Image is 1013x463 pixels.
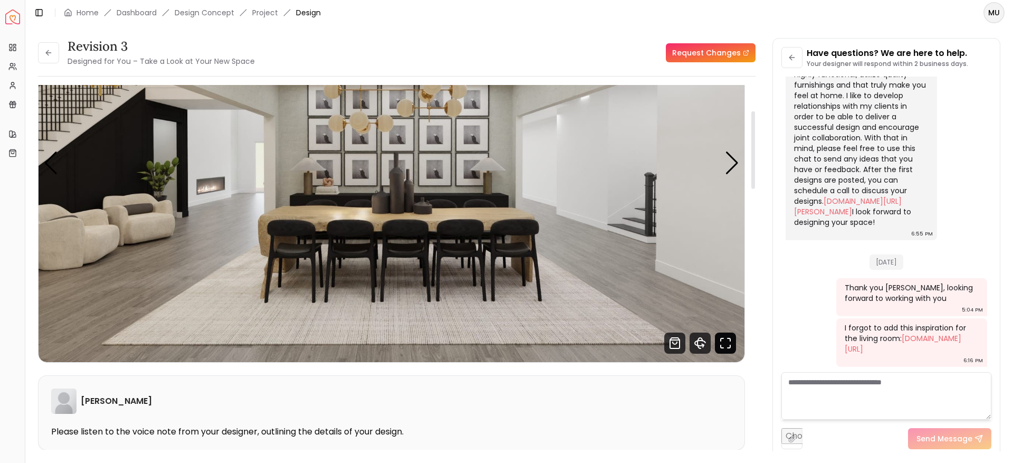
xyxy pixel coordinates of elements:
p: Your designer will respond within 2 business days. [807,60,968,68]
div: Previous slide [44,152,58,175]
img: Spacejoy Logo [5,10,20,24]
nav: breadcrumb [64,7,321,18]
svg: 360 View [690,333,711,354]
svg: Shop Products from this design [664,333,685,354]
li: Design Concept [175,7,234,18]
a: Project [252,7,278,18]
a: Home [77,7,99,18]
h6: [PERSON_NAME] [81,395,152,408]
div: I forgot to add this inspiration for the living room: [845,323,977,354]
a: Dashboard [117,7,157,18]
p: Please listen to the voice note from your designer, outlining the details of your design. [51,427,732,437]
span: Design [296,7,321,18]
span: [DATE] [869,254,903,270]
small: Designed for You – Take a Look at Your New Space [68,56,255,67]
div: 6:16 PM [963,355,983,366]
svg: Fullscreen [715,333,736,354]
span: MU [985,3,1004,22]
p: Have questions? We are here to help. [807,47,968,60]
div: 5:04 PM [962,305,983,315]
h3: Revision 3 [68,38,255,55]
div: 6:55 PM [911,229,933,239]
a: Spacejoy [5,10,20,24]
img: Heather Wise [51,389,77,414]
div: Thank you [PERSON_NAME], looking forward to working with you [845,282,977,304]
a: Request Changes [666,43,756,62]
a: [DOMAIN_NAME][URL] [845,333,961,354]
a: [DOMAIN_NAME][URL][PERSON_NAME] [794,196,902,217]
button: MU [983,2,1005,23]
div: Next slide [725,152,739,175]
